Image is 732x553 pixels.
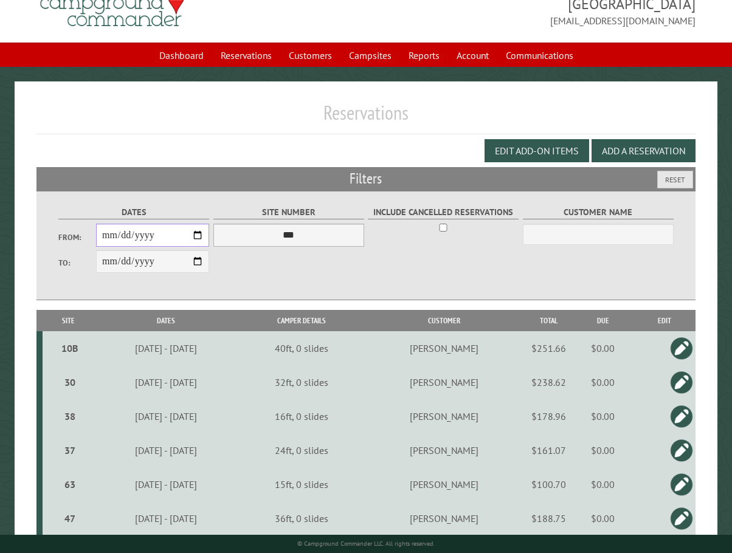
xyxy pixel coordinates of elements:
td: 36ft, 0 slides [238,501,364,535]
a: Account [449,44,496,67]
a: Reports [401,44,447,67]
td: [PERSON_NAME] [365,399,524,433]
th: Dates [94,310,238,331]
th: Customer [365,310,524,331]
th: Site [43,310,94,331]
div: [DATE] - [DATE] [95,512,237,524]
th: Edit [634,310,696,331]
a: Customers [281,44,339,67]
div: 30 [47,376,92,388]
button: Add a Reservation [592,139,696,162]
a: Communications [499,44,581,67]
div: 63 [47,478,92,490]
label: To: [58,257,96,269]
td: 40ft, 0 slides [238,331,364,365]
label: Dates [58,205,209,219]
div: [DATE] - [DATE] [95,376,237,388]
td: 16ft, 0 slides [238,399,364,433]
a: Dashboard [152,44,211,67]
td: 15ft, 0 slides [238,467,364,501]
th: Camper Details [238,310,364,331]
div: [DATE] - [DATE] [95,342,237,354]
div: [DATE] - [DATE] [95,478,237,490]
td: [PERSON_NAME] [365,467,524,501]
td: $0.00 [573,467,634,501]
div: [DATE] - [DATE] [95,444,237,456]
h2: Filters [36,167,696,190]
div: 47 [47,512,92,524]
th: Total [524,310,573,331]
td: $178.96 [524,399,573,433]
td: [PERSON_NAME] [365,433,524,467]
button: Reset [657,171,693,188]
td: $0.00 [573,399,634,433]
td: $0.00 [573,433,634,467]
td: $0.00 [573,331,634,365]
td: [PERSON_NAME] [365,501,524,535]
div: 38 [47,410,92,422]
td: 24ft, 0 slides [238,433,364,467]
td: $0.00 [573,365,634,399]
label: Site Number [213,205,364,219]
td: $251.66 [524,331,573,365]
td: $0.00 [573,501,634,535]
div: 37 [47,444,92,456]
label: Include Cancelled Reservations [368,205,519,219]
td: $188.75 [524,501,573,535]
small: © Campground Commander LLC. All rights reserved. [297,540,435,548]
label: Customer Name [523,205,674,219]
button: Edit Add-on Items [485,139,589,162]
div: 10B [47,342,92,354]
div: [DATE] - [DATE] [95,410,237,422]
a: Campsites [342,44,399,67]
td: $238.62 [524,365,573,399]
td: $161.07 [524,433,573,467]
h1: Reservations [36,101,696,134]
th: Due [573,310,634,331]
a: Reservations [213,44,279,67]
td: [PERSON_NAME] [365,331,524,365]
td: [PERSON_NAME] [365,365,524,399]
label: From: [58,232,96,243]
td: $100.70 [524,467,573,501]
td: 32ft, 0 slides [238,365,364,399]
